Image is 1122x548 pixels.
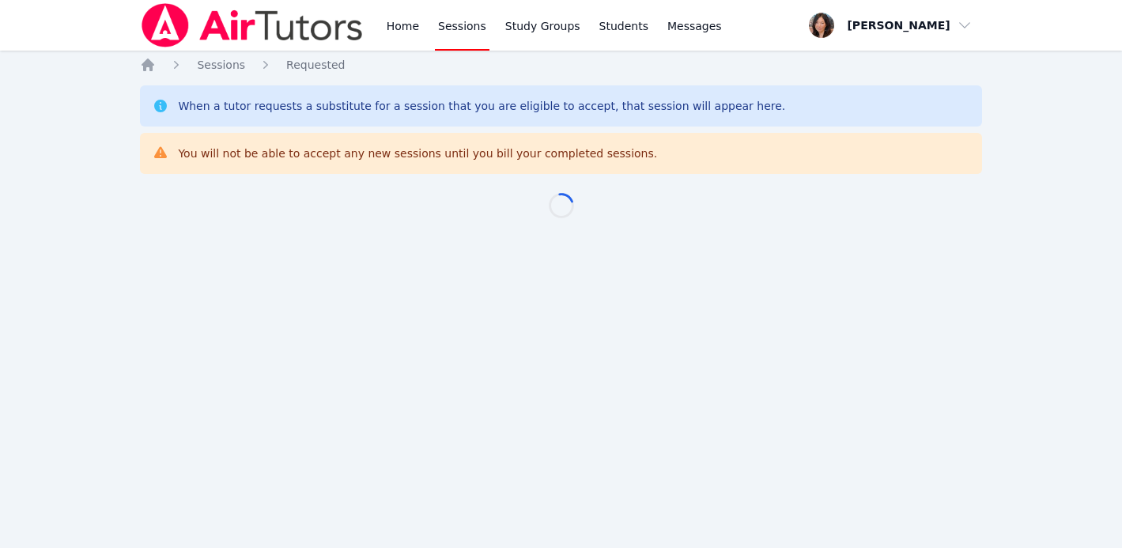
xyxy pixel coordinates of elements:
img: Air Tutors [140,3,364,47]
span: Sessions [197,59,245,71]
div: When a tutor requests a substitute for a session that you are eligible to accept, that session wi... [178,98,785,114]
span: Requested [286,59,345,71]
span: Messages [667,18,722,34]
a: Sessions [197,57,245,73]
nav: Breadcrumb [140,57,981,73]
a: Requested [286,57,345,73]
div: You will not be able to accept any new sessions until you bill your completed sessions. [178,146,657,161]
